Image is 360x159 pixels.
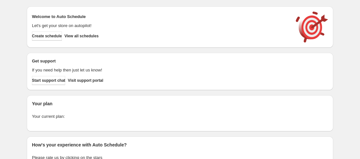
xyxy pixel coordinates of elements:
h2: How's your experience with Auto Schedule? [32,142,328,148]
button: View all schedules [65,32,99,41]
span: Start support chat [32,78,65,83]
span: Visit support portal [68,78,103,83]
p: Let's get your store on autopilot! [32,23,289,29]
a: Visit support portal [68,76,103,85]
span: Create schedule [32,33,62,39]
h2: Welcome to Auto Schedule [32,14,289,20]
h2: Your plan [32,100,328,107]
h2: Get support [32,58,289,64]
span: View all schedules [65,33,99,39]
p: Your current plan: [32,113,328,120]
p: If you need help then just let us know! [32,67,289,73]
a: Start support chat [32,76,65,85]
button: Create schedule [32,32,62,41]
